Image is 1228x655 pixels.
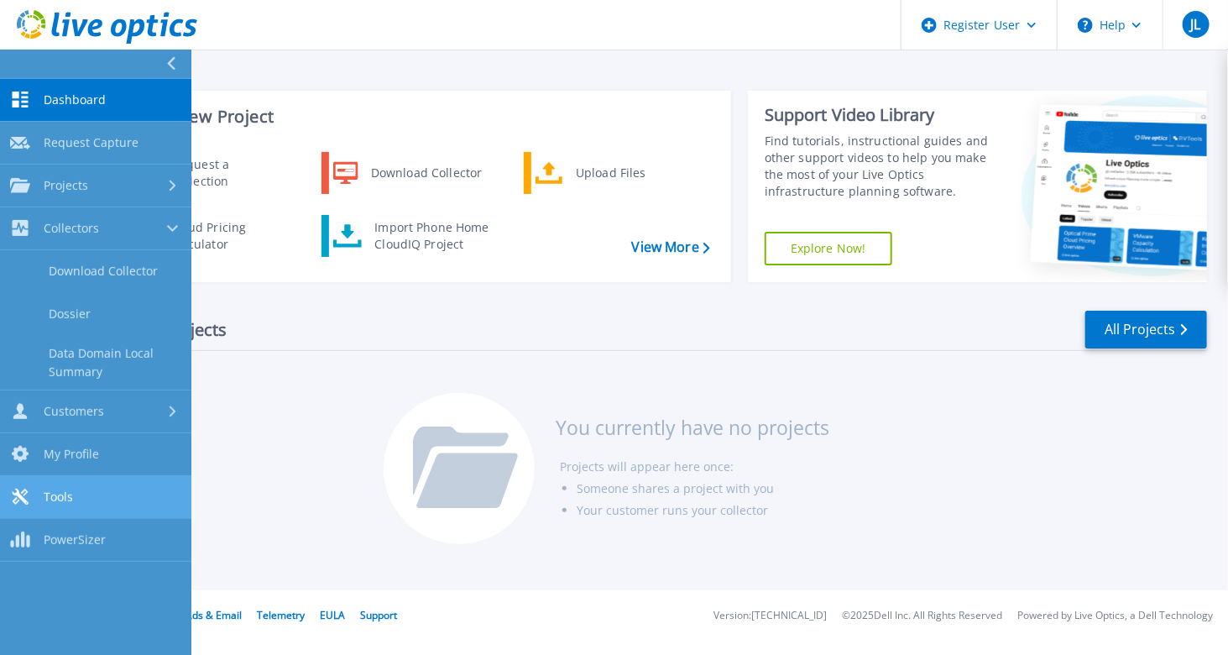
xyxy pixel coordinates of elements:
a: Upload Files [524,152,696,194]
li: Your customer runs your collector [577,500,829,521]
span: Collectors [44,221,99,236]
a: Cloud Pricing Calculator [118,215,290,257]
span: Projects [44,178,88,193]
a: Support [360,608,397,622]
a: View More [632,239,710,255]
div: Support Video Library [765,104,995,126]
li: Powered by Live Optics, a Dell Technology [1017,610,1213,621]
span: PowerSizer [44,532,106,548]
li: Projects will appear here once: [560,456,829,478]
div: Request a Collection [164,156,286,190]
a: Ads & Email [186,608,242,622]
a: Request a Collection [118,152,290,194]
div: Cloud Pricing Calculator [162,219,286,253]
span: Request Capture [44,135,138,150]
h3: You currently have no projects [556,418,829,437]
div: Import Phone Home CloudIQ Project [366,219,497,253]
span: My Profile [44,447,99,462]
div: Download Collector [363,156,489,190]
a: Telemetry [257,608,305,622]
a: EULA [320,608,345,622]
a: Explore Now! [765,232,892,265]
div: Upload Files [567,156,692,190]
span: Customers [44,404,104,419]
span: JL [1190,18,1200,31]
li: © 2025 Dell Inc. All Rights Reserved [842,610,1002,621]
div: Find tutorials, instructional guides and other support videos to help you make the most of your L... [765,133,995,200]
li: Someone shares a project with you [577,478,829,500]
a: All Projects [1085,311,1207,348]
a: Download Collector [321,152,494,194]
span: Tools [44,490,73,505]
h3: Start a New Project [119,107,709,126]
li: Version: [TECHNICAL_ID] [713,610,827,621]
span: Dashboard [44,92,106,107]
